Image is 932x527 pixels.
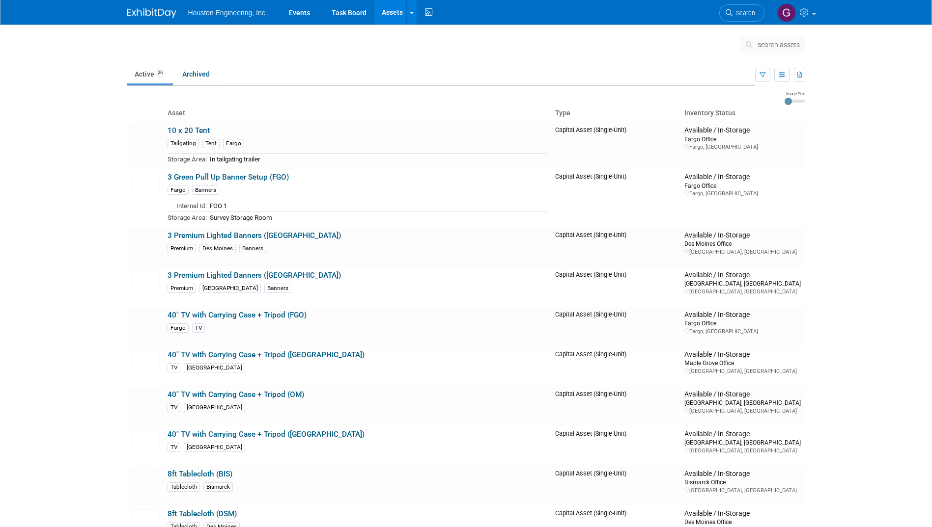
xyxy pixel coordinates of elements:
div: TV [192,323,205,333]
a: Search [719,4,764,22]
a: 40" TV with Carrying Case + Tripod ([GEOGRAPHIC_DATA]) [168,350,365,359]
td: Capital Asset (Single-Unit) [551,169,680,227]
span: 26 [155,69,166,77]
div: Maple Grove Office [684,359,801,367]
div: Available / In-Storage [684,173,801,182]
span: Search [733,9,755,17]
img: Garrett Krom [777,3,796,22]
td: Capital Asset (Single-Unit) [551,267,680,307]
div: [GEOGRAPHIC_DATA], [GEOGRAPHIC_DATA] [684,447,801,454]
a: Active26 [127,65,173,83]
a: 3 Green Pull Up Banner Setup (FGO) [168,173,289,182]
a: 3 Premium Lighted Banners ([GEOGRAPHIC_DATA]) [168,271,341,280]
div: Bismarck Office [684,478,801,486]
div: Premium [168,284,196,293]
div: Tent [202,139,220,148]
div: [GEOGRAPHIC_DATA] [199,284,261,293]
div: Available / In-Storage [684,350,801,359]
span: Storage Area: [168,214,207,221]
div: Available / In-Storage [684,126,801,135]
div: Banners [264,284,291,293]
div: [GEOGRAPHIC_DATA] [184,403,245,412]
td: FGO 1 [207,200,548,212]
div: [GEOGRAPHIC_DATA], [GEOGRAPHIC_DATA] [684,407,801,415]
td: Capital Asset (Single-Unit) [551,466,680,505]
div: [GEOGRAPHIC_DATA], [GEOGRAPHIC_DATA] [684,368,801,375]
div: Fargo Office [684,135,801,143]
td: Capital Asset (Single-Unit) [551,122,680,169]
div: [GEOGRAPHIC_DATA] [184,363,245,372]
div: Fargo, [GEOGRAPHIC_DATA] [684,328,801,335]
td: In tailgating trailer [207,154,548,165]
td: Internal Id: [168,200,207,212]
img: ExhibitDay [127,8,176,18]
div: Available / In-Storage [684,271,801,280]
div: TV [168,443,180,452]
span: search assets [758,41,800,49]
a: 40" TV with Carrying Case + Tripod (FGO) [168,311,307,319]
div: Fargo, [GEOGRAPHIC_DATA] [684,143,801,151]
div: Available / In-Storage [684,430,801,439]
td: Capital Asset (Single-Unit) [551,227,680,267]
td: Capital Asset (Single-Unit) [551,386,680,426]
a: 10 x 20 Tent [168,126,210,135]
div: Image Size [785,91,805,97]
th: Asset [164,105,552,122]
div: Premium [168,244,196,253]
button: search assets [740,37,805,53]
div: [GEOGRAPHIC_DATA], [GEOGRAPHIC_DATA] [684,438,801,447]
td: Capital Asset (Single-Unit) [551,426,680,466]
div: Banners [192,185,219,195]
div: [GEOGRAPHIC_DATA] [184,443,245,452]
div: Fargo [168,185,189,195]
div: Banners [239,244,266,253]
div: Fargo Office [684,319,801,327]
div: [GEOGRAPHIC_DATA], [GEOGRAPHIC_DATA] [684,398,801,407]
div: Available / In-Storage [684,390,801,399]
div: [GEOGRAPHIC_DATA], [GEOGRAPHIC_DATA] [684,279,801,288]
div: Available / In-Storage [684,231,801,240]
div: Fargo [168,323,189,333]
div: Bismarck [203,482,233,492]
a: Archived [175,65,217,83]
div: TV [168,363,180,372]
div: Fargo, [GEOGRAPHIC_DATA] [684,190,801,197]
a: 3 Premium Lighted Banners ([GEOGRAPHIC_DATA]) [168,231,341,240]
div: Fargo Office [684,182,801,190]
div: Available / In-Storage [684,470,801,478]
div: [GEOGRAPHIC_DATA], [GEOGRAPHIC_DATA] [684,248,801,256]
div: Des Moines [199,244,236,253]
div: Tablecloth [168,482,200,492]
div: Des Moines Office [684,518,801,526]
td: Capital Asset (Single-Unit) [551,346,680,386]
div: [GEOGRAPHIC_DATA], [GEOGRAPHIC_DATA] [684,487,801,494]
span: Houston Engineering, Inc. [188,9,267,17]
div: [GEOGRAPHIC_DATA], [GEOGRAPHIC_DATA] [684,288,801,295]
td: Survey Storage Room [207,212,548,223]
div: TV [168,403,180,412]
div: Des Moines Office [684,239,801,248]
td: Capital Asset (Single-Unit) [551,307,680,346]
div: Tailgating [168,139,199,148]
span: Storage Area: [168,156,207,163]
div: Fargo [223,139,244,148]
div: Available / In-Storage [684,311,801,319]
a: 40" TV with Carrying Case + Tripod ([GEOGRAPHIC_DATA]) [168,430,365,439]
a: 8ft Tablecloth (BIS) [168,470,232,478]
div: Available / In-Storage [684,509,801,518]
th: Type [551,105,680,122]
a: 8ft Tablecloth (DSM) [168,509,237,518]
a: 40" TV with Carrying Case + Tripod (OM) [168,390,304,399]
